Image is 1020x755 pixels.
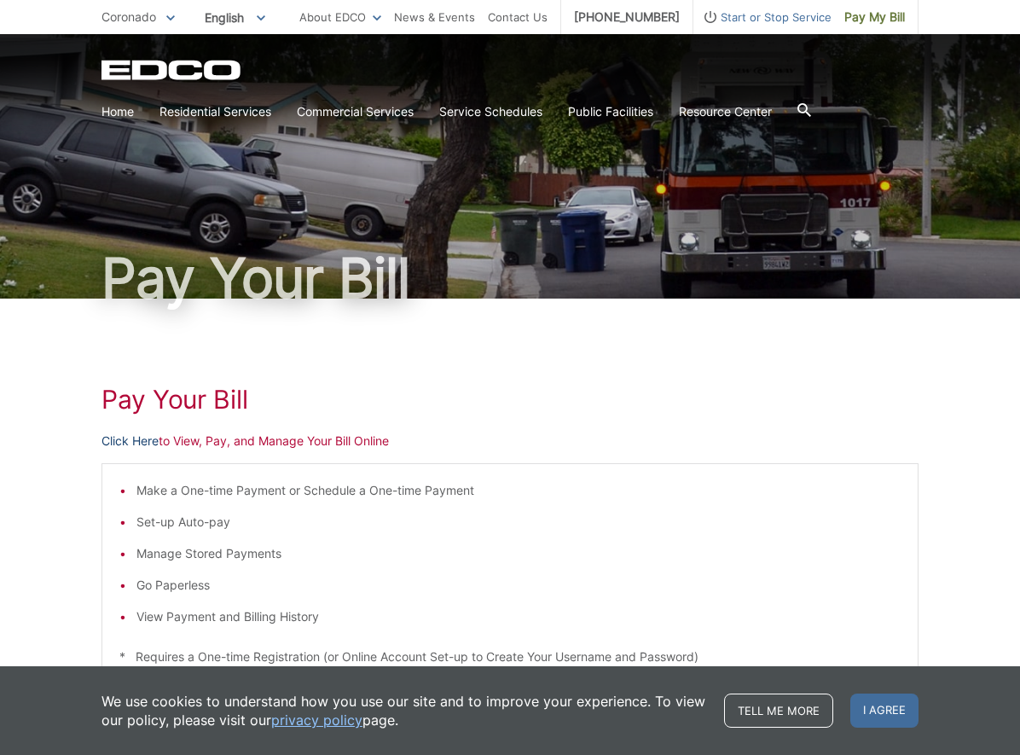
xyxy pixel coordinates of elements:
a: Resource Center [679,102,772,121]
a: News & Events [394,8,475,26]
a: Commercial Services [297,102,414,121]
li: Manage Stored Payments [136,544,901,563]
li: View Payment and Billing History [136,607,901,626]
a: Service Schedules [439,102,542,121]
li: Make a One-time Payment or Schedule a One-time Payment [136,481,901,500]
p: We use cookies to understand how you use our site and to improve your experience. To view our pol... [101,692,707,729]
a: Residential Services [159,102,271,121]
a: Contact Us [488,8,548,26]
span: English [192,3,278,32]
p: * Requires a One-time Registration (or Online Account Set-up to Create Your Username and Password) [119,648,901,666]
a: Click Here [101,432,159,450]
a: privacy policy [271,711,362,729]
li: Set-up Auto-pay [136,513,901,531]
a: EDCD logo. Return to the homepage. [101,60,243,80]
span: I agree [850,694,919,728]
a: Public Facilities [568,102,653,121]
a: Home [101,102,134,121]
h1: Pay Your Bill [101,384,919,415]
a: About EDCO [299,8,381,26]
span: Pay My Bill [844,8,905,26]
a: Tell me more [724,694,833,728]
h1: Pay Your Bill [101,251,919,305]
p: to View, Pay, and Manage Your Bill Online [101,432,919,450]
li: Go Paperless [136,576,901,595]
span: Coronado [101,9,156,24]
